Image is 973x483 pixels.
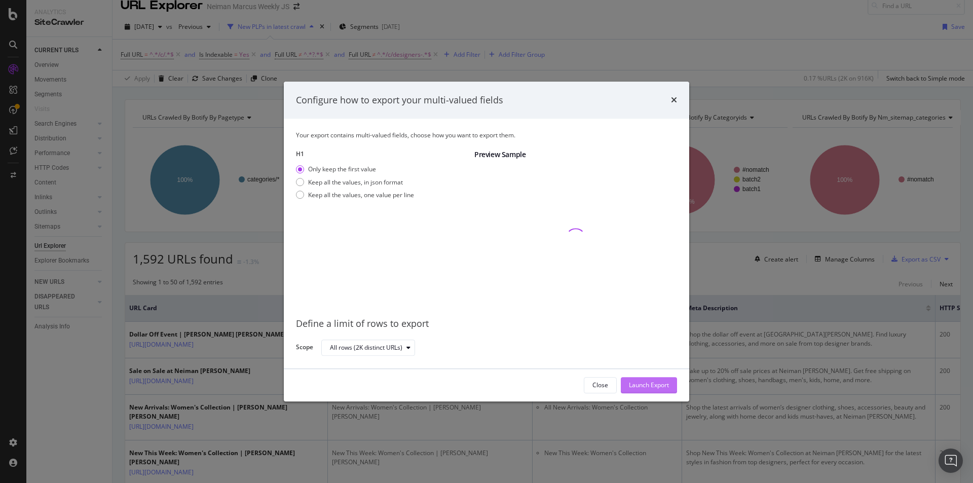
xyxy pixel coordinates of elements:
[296,165,414,174] div: Only keep the first value
[671,94,677,107] div: times
[321,340,415,356] button: All rows (2K distinct URLs)
[629,381,669,390] div: Launch Export
[284,82,689,402] div: modal
[308,191,414,199] div: Keep all the values, one value per line
[308,178,403,187] div: Keep all the values, in json format
[296,131,677,139] div: Your export contains multi-valued fields, choose how you want to export them.
[296,150,466,159] label: H1
[296,343,313,354] label: Scope
[296,178,414,187] div: Keep all the values, in json format
[592,381,608,390] div: Close
[584,377,617,393] button: Close
[296,94,503,107] div: Configure how to export your multi-valued fields
[330,345,402,351] div: All rows (2K distinct URLs)
[474,150,677,160] div: Preview Sample
[296,318,677,331] div: Define a limit of rows to export
[939,449,963,473] div: Open Intercom Messenger
[621,377,677,393] button: Launch Export
[308,165,376,174] div: Only keep the first value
